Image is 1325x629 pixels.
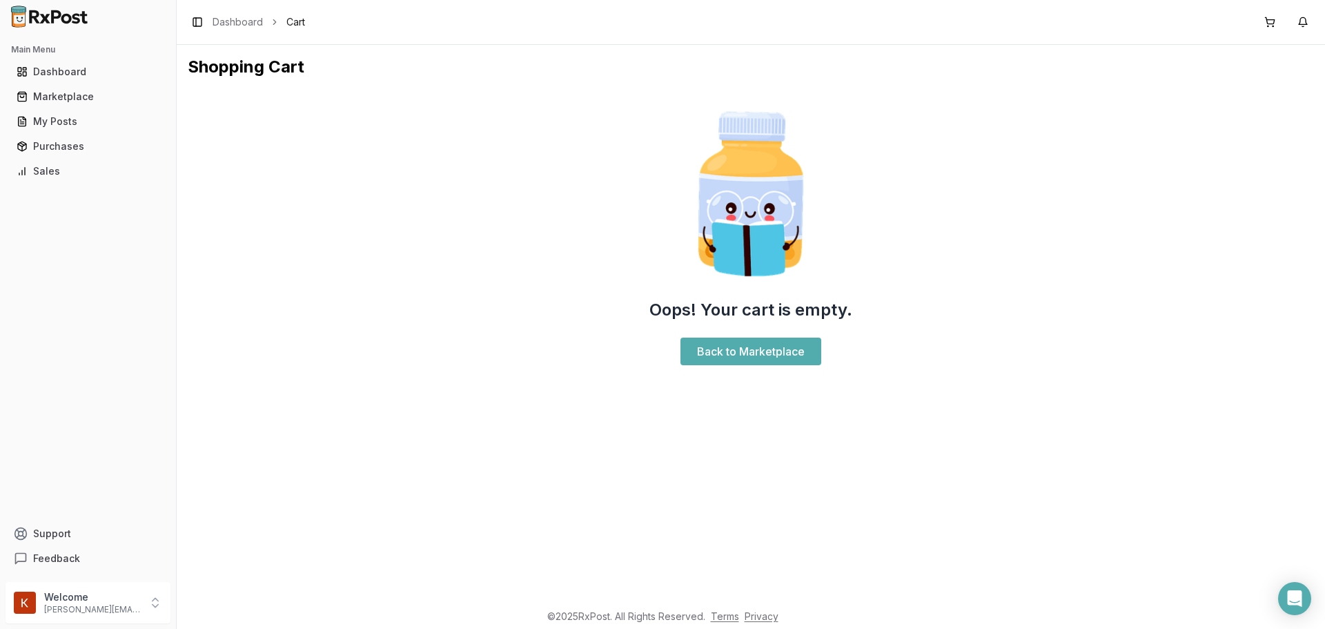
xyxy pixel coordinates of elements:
button: Purchases [6,135,170,157]
button: Support [6,521,170,546]
a: Dashboard [11,59,165,84]
nav: breadcrumb [213,15,305,29]
h2: Oops! Your cart is empty. [649,299,852,321]
img: Smart Pill Bottle [662,106,839,282]
a: Privacy [745,610,778,622]
p: Welcome [44,590,140,604]
a: Dashboard [213,15,263,29]
img: RxPost Logo [6,6,94,28]
p: [PERSON_NAME][EMAIL_ADDRESS][DOMAIN_NAME] [44,604,140,615]
a: Back to Marketplace [680,338,821,365]
a: Marketplace [11,84,165,109]
div: Purchases [17,139,159,153]
h1: Shopping Cart [188,56,1314,78]
button: Marketplace [6,86,170,108]
a: Terms [711,610,739,622]
button: Dashboard [6,61,170,83]
a: My Posts [11,109,165,134]
button: Feedback [6,546,170,571]
button: My Posts [6,110,170,133]
a: Purchases [11,134,165,159]
div: Marketplace [17,90,159,104]
div: Dashboard [17,65,159,79]
span: Feedback [33,552,80,565]
div: My Posts [17,115,159,128]
button: Sales [6,160,170,182]
img: User avatar [14,592,36,614]
span: Cart [286,15,305,29]
a: Sales [11,159,165,184]
div: Open Intercom Messenger [1278,582,1311,615]
h2: Main Menu [11,44,165,55]
div: Sales [17,164,159,178]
